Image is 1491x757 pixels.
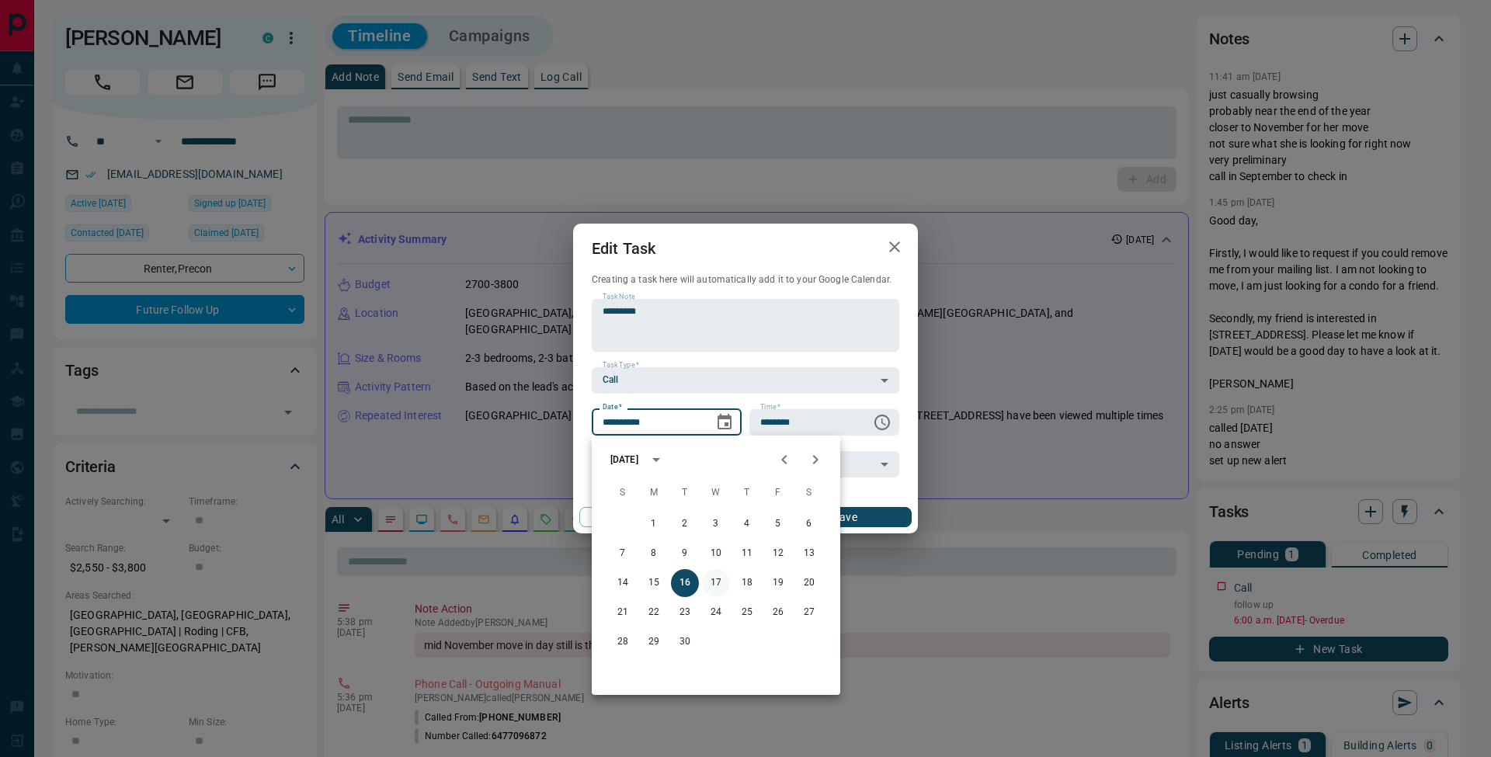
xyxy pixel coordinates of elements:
span: Monday [640,477,668,509]
button: 4 [733,510,761,538]
span: Sunday [609,477,637,509]
button: Next month [800,444,831,475]
label: Time [760,402,780,412]
button: Cancel [579,507,712,527]
label: Task Type [603,360,639,370]
button: 13 [795,540,823,568]
button: 14 [609,569,637,597]
button: 25 [733,599,761,627]
button: 22 [640,599,668,627]
label: Task Note [603,292,634,302]
div: Call [592,367,899,394]
button: 7 [609,540,637,568]
button: 12 [764,540,792,568]
button: 2 [671,510,699,538]
button: calendar view is open, switch to year view [643,446,669,473]
button: 5 [764,510,792,538]
button: 26 [764,599,792,627]
button: 20 [795,569,823,597]
button: 15 [640,569,668,597]
label: Date [603,402,622,412]
button: 27 [795,599,823,627]
span: Tuesday [671,477,699,509]
button: 17 [702,569,730,597]
button: 18 [733,569,761,597]
button: 28 [609,628,637,656]
span: Wednesday [702,477,730,509]
button: 19 [764,569,792,597]
button: Save [779,507,912,527]
button: 23 [671,599,699,627]
button: 24 [702,599,730,627]
div: [DATE] [610,453,638,467]
span: Friday [764,477,792,509]
button: 9 [671,540,699,568]
h2: Edit Task [573,224,674,273]
button: 30 [671,628,699,656]
p: Creating a task here will automatically add it to your Google Calendar. [592,273,899,286]
button: 3 [702,510,730,538]
button: 8 [640,540,668,568]
button: Previous month [769,444,800,475]
button: Choose time, selected time is 6:00 AM [867,407,898,438]
button: 10 [702,540,730,568]
button: Choose date, selected date is Sep 16, 2025 [709,407,740,438]
button: 1 [640,510,668,538]
span: Saturday [795,477,823,509]
button: 11 [733,540,761,568]
button: 16 [671,569,699,597]
span: Thursday [733,477,761,509]
button: 6 [795,510,823,538]
button: 29 [640,628,668,656]
button: 21 [609,599,637,627]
